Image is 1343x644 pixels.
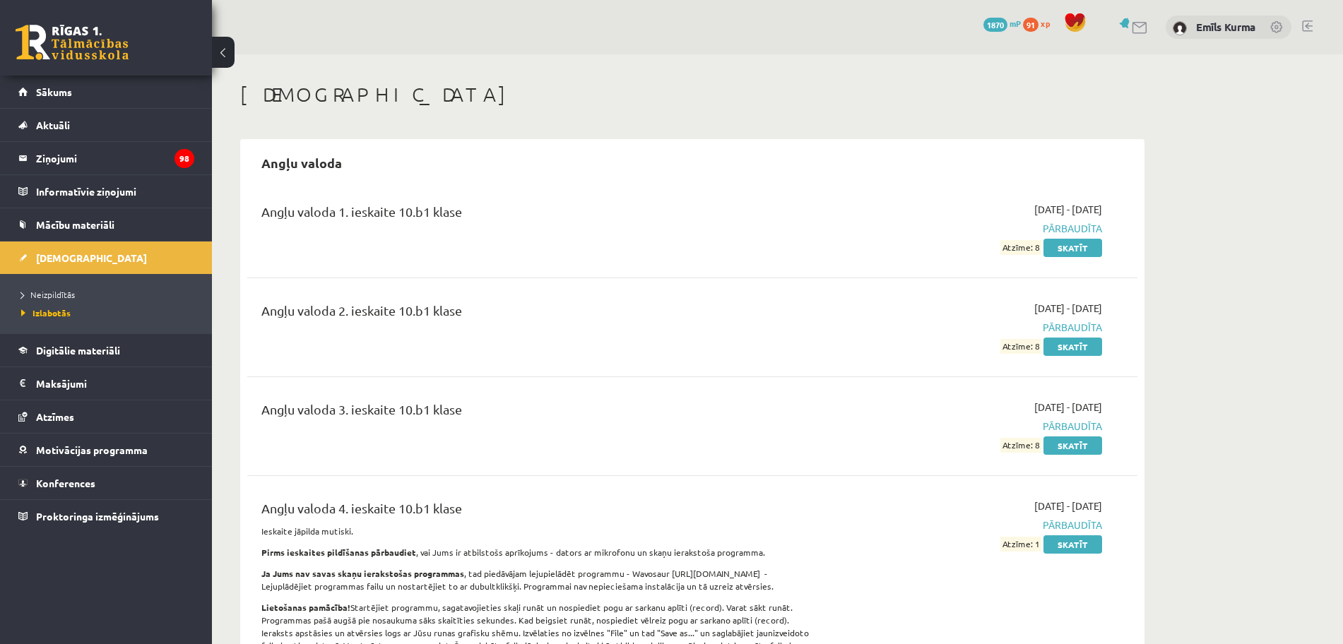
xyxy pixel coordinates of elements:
[36,251,147,264] span: [DEMOGRAPHIC_DATA]
[836,419,1102,434] span: Pārbaudīta
[18,142,194,174] a: Ziņojumi98
[36,510,159,523] span: Proktoringa izmēģinājums
[1000,537,1041,551] span: Atzīme: 1
[1041,18,1050,29] span: xp
[261,567,815,592] p: , tad piedāvājam lejupielādēt programmu - Wavosaur [URL][DOMAIN_NAME] - Lejuplādējiet programmas ...
[18,76,194,108] a: Sākums
[261,602,350,613] strong: Lietošanas pamācība!
[18,467,194,499] a: Konferences
[18,434,194,466] a: Motivācijas programma
[1034,499,1102,513] span: [DATE] - [DATE]
[36,175,194,208] legend: Informatīvie ziņojumi
[18,109,194,141] a: Aktuāli
[247,146,356,179] h2: Angļu valoda
[174,149,194,168] i: 98
[1000,339,1041,354] span: Atzīme: 8
[261,301,815,327] div: Angļu valoda 2. ieskaite 10.b1 klase
[1010,18,1021,29] span: mP
[36,443,148,456] span: Motivācijas programma
[836,221,1102,236] span: Pārbaudīta
[36,119,70,131] span: Aktuāli
[18,400,194,433] a: Atzīmes
[1043,535,1102,554] a: Skatīt
[21,289,75,300] span: Neizpildītās
[261,400,815,426] div: Angļu valoda 3. ieskaite 10.b1 klase
[18,500,194,532] a: Proktoringa izmēģinājums
[261,546,815,559] p: , vai Jums ir atbilstošs aprīkojums - dators ar mikrofonu un skaņu ierakstoša programma.
[261,499,815,525] div: Angļu valoda 4. ieskaite 10.b1 klase
[240,83,1144,107] h1: [DEMOGRAPHIC_DATA]
[1034,400,1102,415] span: [DATE] - [DATE]
[18,334,194,366] a: Digitālie materiāli
[983,18,1007,32] span: 1870
[261,547,416,558] strong: Pirms ieskaites pildīšanas pārbaudiet
[1196,20,1255,34] a: Emīls Kurma
[836,320,1102,335] span: Pārbaudīta
[1000,240,1041,255] span: Atzīme: 8
[21,306,198,319] a: Izlabotās
[36,85,72,98] span: Sākums
[1173,21,1187,35] img: Emīls Kurma
[18,241,194,274] a: [DEMOGRAPHIC_DATA]
[18,175,194,208] a: Informatīvie ziņojumi
[1023,18,1039,32] span: 91
[261,202,815,228] div: Angļu valoda 1. ieskaite 10.b1 klase
[1043,239,1102,257] a: Skatīt
[18,208,194,241] a: Mācību materiāli
[1000,438,1041,453] span: Atzīme: 8
[836,518,1102,532] span: Pārbaudīta
[261,568,464,579] strong: Ja Jums nav savas skaņu ierakstošas programmas
[1034,202,1102,217] span: [DATE] - [DATE]
[1023,18,1057,29] a: 91 xp
[36,218,114,231] span: Mācību materiāli
[21,307,71,318] span: Izlabotās
[21,288,198,301] a: Neizpildītās
[36,367,194,400] legend: Maksājumi
[16,25,129,60] a: Rīgas 1. Tālmācības vidusskola
[36,142,194,174] legend: Ziņojumi
[1034,301,1102,316] span: [DATE] - [DATE]
[36,410,74,423] span: Atzīmes
[18,367,194,400] a: Maksājumi
[261,525,815,537] p: Ieskaite jāpilda mutiski.
[36,344,120,357] span: Digitālie materiāli
[1043,338,1102,356] a: Skatīt
[983,18,1021,29] a: 1870 mP
[1043,436,1102,455] a: Skatīt
[36,477,95,489] span: Konferences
